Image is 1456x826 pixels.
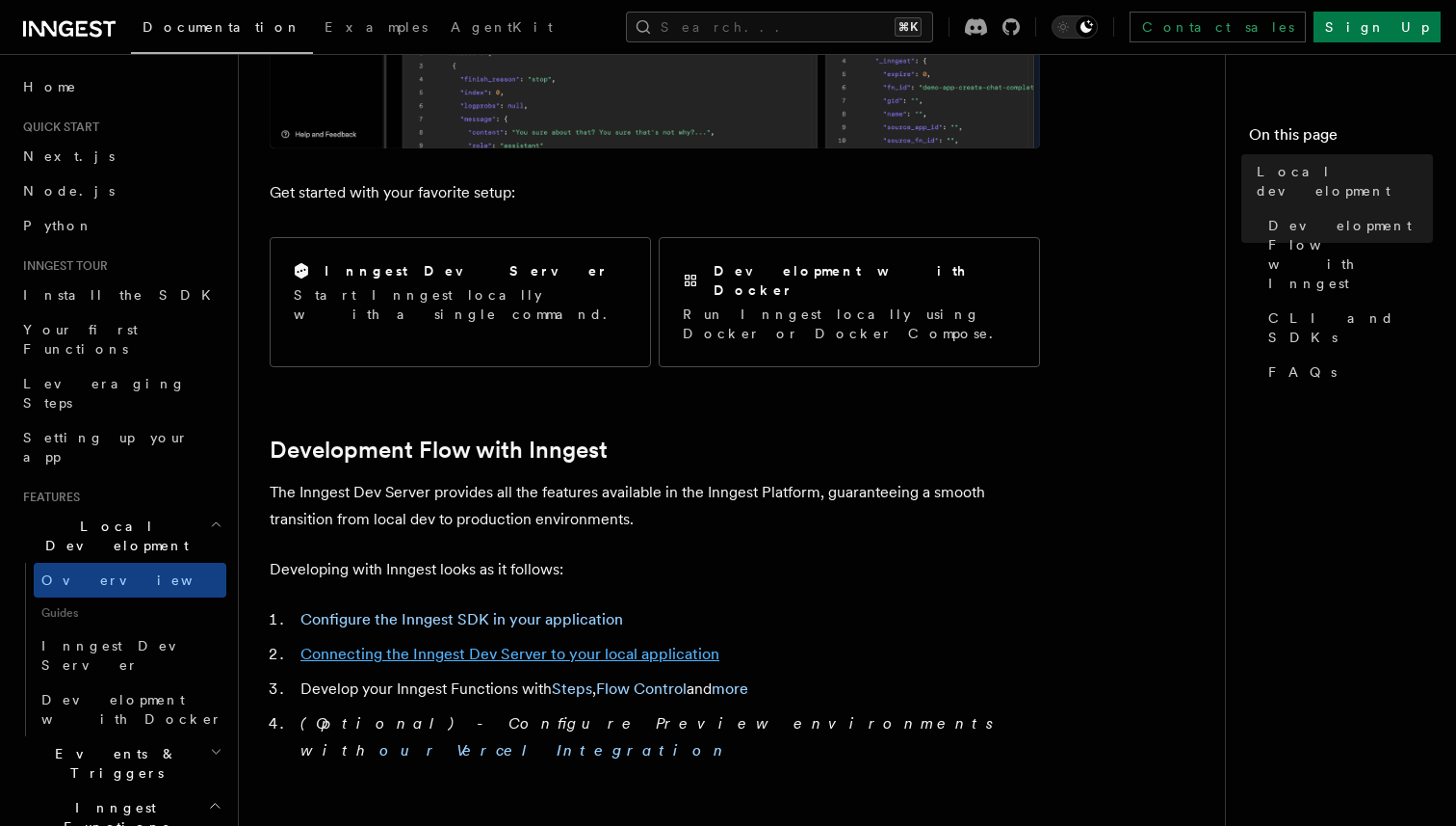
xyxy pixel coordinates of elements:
[15,509,226,563] button: Local Development
[683,305,1016,343] p: Run Inngest locally using Docker or Docker Compose.
[300,610,623,628] a: Configure the Inngest SDK in your application
[1249,123,1433,154] h4: On this page
[552,679,592,698] a: Steps
[295,676,1040,703] li: Develop your Inngest Functions with , and
[270,556,1040,583] p: Developing with Inngest looks as it follows:
[15,744,210,783] span: Events & Triggers
[41,692,222,727] span: Development with Docker
[270,479,1040,533] p: The Inngest Dev Server provides all the features available in the Inngest Platform, guaranteeing ...
[143,19,301,35] span: Documentation
[1268,362,1337,382] span: FAQs
[23,430,189,465] span: Setting up your app
[15,736,226,790] button: Events & Triggers
[1249,154,1433,208] a: Local development
[23,77,77,96] span: Home
[15,69,226,104] a: Home
[325,261,609,280] h2: Inngest Dev Server
[1261,355,1433,389] a: FAQs
[41,573,240,588] span: Overview
[714,261,1016,300] h2: Development with Docker
[15,563,226,736] div: Local Development
[659,237,1040,367] a: Development with DockerRun Inngest locally using Docker or Docker Compose.
[34,628,226,682] a: Inngest Dev Server
[596,679,687,698] a: Flow Control
[15,208,226,243] a: Python
[34,682,226,736] a: Development with Docker
[15,366,226,420] a: Leveraging Steps
[15,139,226,173] a: Next.js
[1261,301,1433,355] a: CLI and SDKs
[313,6,439,52] a: Examples
[712,679,748,698] a: more
[1313,12,1441,42] a: Sign Up
[15,278,226,312] a: Install the SDK
[270,179,1040,206] p: Get started with your favorite setup:
[15,173,226,208] a: Node.js
[15,258,108,274] span: Inngest tour
[41,638,206,673] span: Inngest Dev Server
[294,285,627,324] p: Start Inngest locally with a single command.
[23,376,186,411] span: Leveraging Steps
[34,598,226,628] span: Guides
[1130,12,1306,42] a: Contact sales
[15,312,226,366] a: Your first Functions
[23,148,115,164] span: Next.js
[1052,15,1098,39] button: Toggle dark mode
[23,183,115,199] span: Node.js
[451,19,553,35] span: AgentKit
[23,322,138,357] span: Your first Functions
[379,741,730,759] a: our Vercel Integration
[1268,308,1433,347] span: CLI and SDKs
[270,437,608,464] a: Development Flow with Inngest
[15,517,210,555] span: Local Development
[300,645,719,663] a: Connecting the Inngest Dev Server to your local application
[34,563,226,598] a: Overview
[300,714,1004,759] em: (Optional) - Configure Preview environments with
[270,237,651,367] a: Inngest Dev ServerStart Inngest locally with a single command.
[15,120,99,135] span: Quick start
[439,6,564,52] a: AgentKit
[895,17,922,37] kbd: ⌘K
[1257,162,1433,200] span: Local development
[1261,208,1433,301] a: Development Flow with Inngest
[15,420,226,474] a: Setting up your app
[1268,216,1433,293] span: Development Flow with Inngest
[15,490,80,505] span: Features
[23,287,222,303] span: Install the SDK
[626,12,933,42] button: Search...⌘K
[131,6,313,54] a: Documentation
[325,19,428,35] span: Examples
[23,218,93,233] span: Python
